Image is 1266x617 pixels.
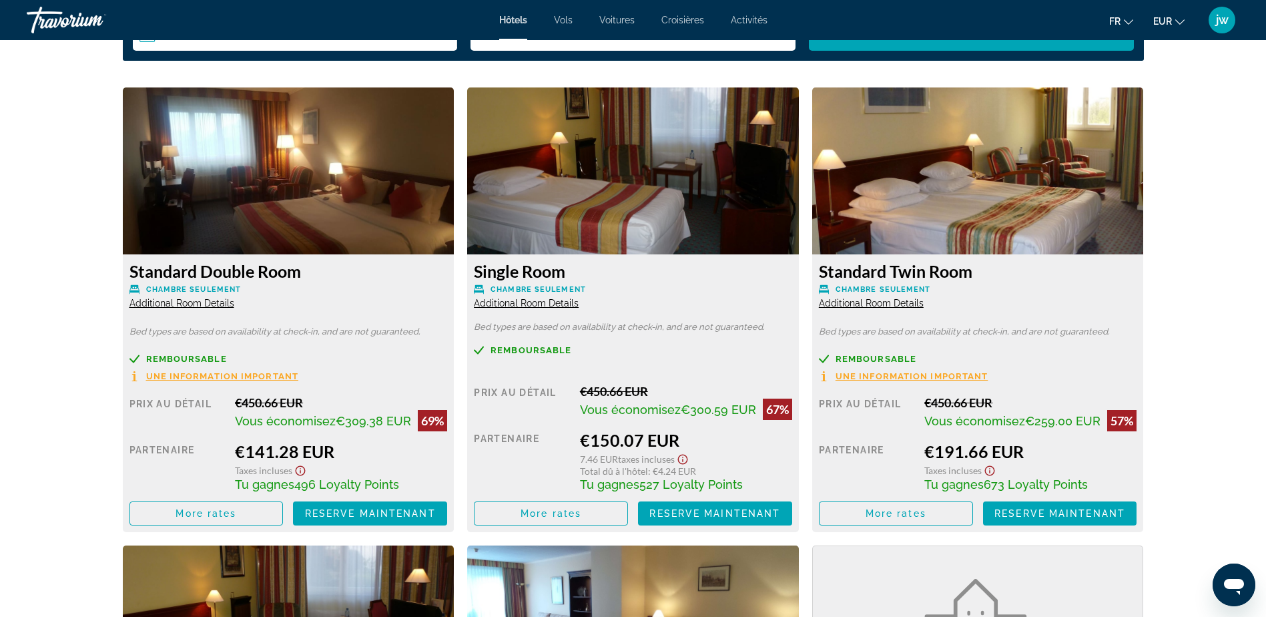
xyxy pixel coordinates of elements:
[146,285,242,294] span: Chambre seulement
[819,354,1137,364] a: Remboursable
[1153,16,1172,27] span: EUR
[123,87,454,254] img: 7f25e39a-a762-4bf6-9432-92c5c8848dc8.jpeg
[491,285,586,294] span: Chambre seulement
[599,15,635,25] a: Voitures
[819,395,915,431] div: Prix au détail
[129,298,234,308] span: Additional Room Details
[924,477,984,491] span: Tu gagnes
[580,453,618,465] span: 7.46 EUR
[580,465,792,477] div: : €4.24 EUR
[129,261,448,281] h3: Standard Double Room
[1025,414,1100,428] span: €259.00 EUR
[146,355,227,363] span: Remboursable
[235,465,292,476] span: Taxes incluses
[1205,6,1239,34] button: User Menu
[836,355,916,363] span: Remboursable
[1153,11,1185,31] button: Change currency
[675,450,691,465] button: Show Taxes and Fees disclaimer
[146,372,299,381] span: Une information important
[982,461,998,477] button: Show Taxes and Fees disclaimer
[129,395,226,431] div: Prix au détail
[133,17,1134,51] div: Search widget
[467,87,799,254] img: cf5f0042-f299-49d1-8606-c707b7adb7fb.jpeg
[474,384,570,420] div: Prix au détail
[924,441,1137,461] div: €191.66 EUR
[474,261,792,281] h3: Single Room
[1109,11,1133,31] button: Change language
[554,15,573,25] a: Vols
[924,414,1025,428] span: Vous économisez
[819,501,973,526] button: More rates
[580,384,792,399] div: €450.66 EUR
[661,15,704,25] a: Croisières
[294,477,399,491] span: 496 Loyalty Points
[474,345,792,355] a: Remboursable
[1216,13,1229,27] span: jw
[521,508,581,519] span: More rates
[580,430,792,450] div: €150.07 EUR
[305,508,436,519] span: Reserve maintenant
[639,477,743,491] span: 527 Loyalty Points
[819,371,988,382] button: Une information important
[235,395,447,410] div: €450.66 EUR
[1107,410,1137,431] div: 57%
[129,371,299,382] button: Une information important
[924,465,982,476] span: Taxes incluses
[638,501,792,526] button: Reserve maintenant
[474,501,628,526] button: More rates
[292,461,308,477] button: Show Taxes and Fees disclaimer
[176,508,236,519] span: More rates
[235,477,294,491] span: Tu gagnes
[499,15,527,25] a: Hôtels
[866,508,926,519] span: More rates
[129,354,448,364] a: Remboursable
[580,477,639,491] span: Tu gagnes
[819,327,1137,337] p: Bed types are based on availability at check-in, and are not guaranteed.
[649,508,780,519] span: Reserve maintenant
[129,441,226,491] div: Partenaire
[731,15,767,25] a: Activités
[474,298,579,308] span: Additional Room Details
[984,477,1088,491] span: 673 Loyalty Points
[924,395,1137,410] div: €450.66 EUR
[994,508,1125,519] span: Reserve maintenant
[819,261,1137,281] h3: Standard Twin Room
[1109,16,1121,27] span: fr
[133,17,458,51] button: Check-in date: Sep 27, 2025 Check-out date: Sep 28, 2025
[983,501,1137,526] button: Reserve maintenant
[763,399,792,420] div: 67%
[27,3,160,37] a: Travorium
[681,403,756,417] span: €300.59 EUR
[474,430,570,491] div: Partenaire
[418,410,447,431] div: 69%
[618,453,675,465] span: Taxes incluses
[491,346,571,355] span: Remboursable
[580,465,648,477] span: Total dû à l'hôtel
[819,441,915,491] div: Partenaire
[129,327,448,337] p: Bed types are based on availability at check-in, and are not guaranteed.
[836,285,931,294] span: Chambre seulement
[293,501,447,526] button: Reserve maintenant
[1213,564,1255,606] iframe: Bouton de lancement de la fenêtre de messagerie
[819,298,924,308] span: Additional Room Details
[474,323,792,332] p: Bed types are based on availability at check-in, and are not guaranteed.
[235,414,336,428] span: Vous économisez
[336,414,411,428] span: €309.38 EUR
[580,403,681,417] span: Vous économisez
[235,441,447,461] div: €141.28 EUR
[836,372,988,381] span: Une information important
[812,87,1144,254] img: 064c2b71-4c41-4359-8880-77fa61c4f06f.jpeg
[129,501,284,526] button: More rates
